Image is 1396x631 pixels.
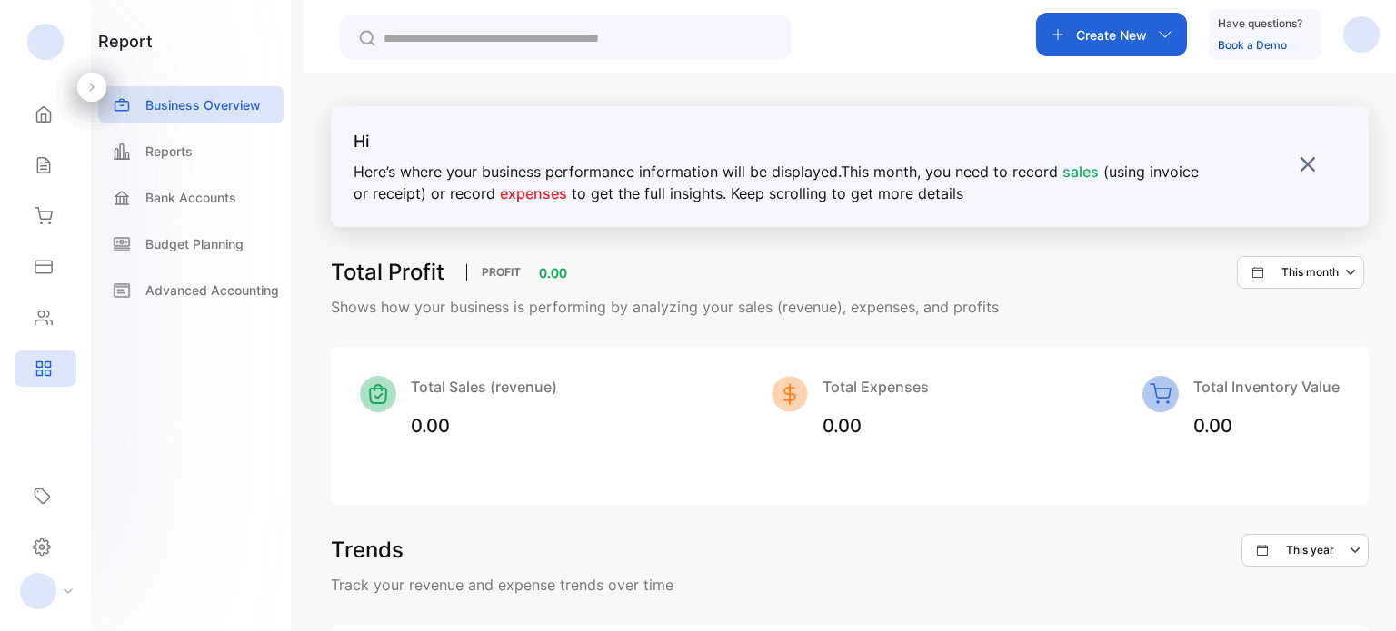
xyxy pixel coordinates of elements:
[145,281,279,300] p: Advanced Accounting
[500,184,567,202] span: expenses
[354,161,1210,204] p: Here’s where your business performance information will be displayed. This month , you need to re...
[466,264,535,281] p: PROFIT
[360,376,396,412] img: Icon
[145,95,261,114] p: Business Overview
[145,234,244,253] p: Budget Planning
[354,129,1228,153] p: Hi
[1193,376,1340,398] p: Total Inventory Value
[1062,163,1099,181] span: sales
[98,86,284,123] a: Business Overview
[98,225,284,262] a: Budget Planning
[98,29,153,54] h1: report
[1286,542,1334,558] p: This year
[1142,376,1179,412] img: Icon
[1193,415,1232,437] span: 0.00
[331,296,1369,318] p: Shows how your business is performing by analyzing your sales (revenue), expenses, and profits
[1241,534,1369,567] button: This year
[539,265,567,281] span: 0.00
[1237,256,1364,289] button: This month
[98,271,284,309] a: Advanced Accounting
[331,574,1369,596] p: Track your revenue and expense trends over time
[1076,25,1147,44] p: Create New
[1281,264,1339,281] p: This month
[411,376,557,398] p: Total Sales (revenue)
[1036,13,1187,56] button: Create New
[145,142,193,161] p: Reports
[98,179,284,216] a: Bank Accounts
[331,256,444,289] h3: Total Profit
[1218,38,1287,52] a: Book a Demo
[1218,15,1302,33] p: Have questions?
[98,133,284,170] a: Reports
[411,415,450,437] span: 0.00
[823,376,929,398] p: Total Expenses
[1299,155,1317,173] img: close
[145,188,236,207] p: Bank Accounts
[331,534,404,567] h3: Trends
[823,415,862,437] span: 0.00
[772,376,808,412] img: Icon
